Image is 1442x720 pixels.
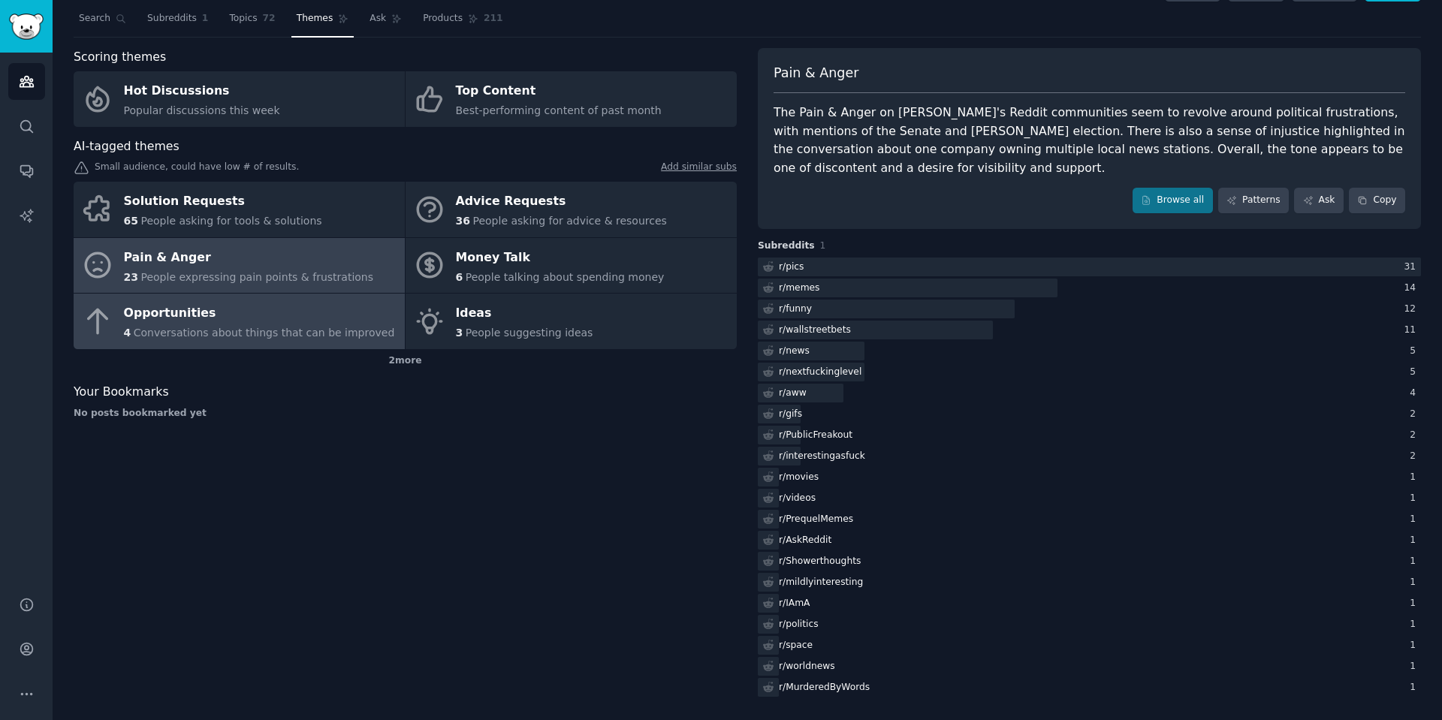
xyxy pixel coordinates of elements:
div: r/ mildlyinteresting [779,576,863,589]
a: Advice Requests36People asking for advice & resources [406,182,737,237]
div: r/ aww [779,387,807,400]
div: Pain & Anger [124,246,374,270]
div: 12 [1404,303,1421,316]
div: 2 [1410,429,1421,442]
a: Opportunities4Conversations about things that can be improved [74,294,405,349]
a: r/news5 [758,342,1421,360]
div: r/ movies [779,471,819,484]
div: 1 [1410,471,1421,484]
div: 1 [1410,681,1421,694]
div: 1 [1410,492,1421,505]
div: No posts bookmarked yet [74,407,737,420]
a: Ideas3People suggesting ideas [406,294,737,349]
span: 1 [202,12,209,26]
div: r/ MurderedByWords [779,681,870,694]
span: 23 [124,271,138,283]
a: Hot DiscussionsPopular discussions this week [74,71,405,127]
div: r/ politics [779,618,819,631]
a: r/pics31 [758,258,1421,276]
span: Best-performing content of past month [456,104,662,116]
span: Search [79,12,110,26]
a: r/IAmA1 [758,594,1421,613]
div: r/ interestingasfuck [779,450,865,463]
div: r/ Showerthoughts [779,555,861,568]
div: 5 [1410,366,1421,379]
a: r/AskReddit1 [758,531,1421,550]
div: Solution Requests [124,190,322,214]
span: 6 [456,271,463,283]
div: 11 [1404,324,1421,337]
div: 1 [1410,534,1421,547]
span: Scoring themes [74,48,166,67]
a: r/politics1 [758,615,1421,634]
a: r/MurderedByWords1 [758,678,1421,697]
a: r/movies1 [758,468,1421,487]
span: Products [423,12,463,26]
a: Patterns [1218,188,1289,213]
span: Themes [297,12,333,26]
div: r/ gifs [779,408,802,421]
span: 65 [124,215,138,227]
a: r/PrequelMemes1 [758,510,1421,529]
span: 1 [820,240,826,251]
div: Hot Discussions [124,80,280,104]
a: r/funny12 [758,300,1421,318]
div: 1 [1410,555,1421,568]
div: 1 [1410,597,1421,610]
div: 2 [1410,408,1421,421]
span: People suggesting ideas [466,327,593,339]
div: r/ nextfuckinglevel [779,366,861,379]
div: 5 [1410,345,1421,358]
a: r/mildlyinteresting1 [758,573,1421,592]
span: Conversations about things that can be improved [134,327,395,339]
div: Advice Requests [456,190,667,214]
div: 1 [1410,639,1421,652]
div: r/ pics [779,261,804,274]
a: r/nextfuckinglevel5 [758,363,1421,381]
a: Add similar subs [661,161,737,176]
div: r/ PrequelMemes [779,513,853,526]
a: Solution Requests65People asking for tools & solutions [74,182,405,237]
a: r/videos1 [758,489,1421,508]
div: Top Content [456,80,662,104]
a: r/space1 [758,636,1421,655]
div: The Pain & Anger on [PERSON_NAME]'s Reddit communities seem to revolve around political frustrati... [774,104,1405,177]
a: r/Showerthoughts1 [758,552,1421,571]
a: Products211 [418,7,508,38]
span: Pain & Anger [774,64,858,83]
span: People asking for advice & resources [472,215,666,227]
span: Your Bookmarks [74,383,169,402]
span: Subreddits [758,239,815,253]
span: Popular discussions this week [124,104,280,116]
div: 2 [1410,450,1421,463]
div: Ideas [456,302,593,326]
a: r/interestingasfuck2 [758,447,1421,465]
span: People asking for tools & solutions [140,215,321,227]
span: 3 [456,327,463,339]
a: Subreddits1 [142,7,213,38]
div: 4 [1410,387,1421,400]
div: r/ space [779,639,813,652]
a: r/PublicFreakout2 [758,426,1421,444]
div: 31 [1404,261,1421,274]
span: Topics [229,12,257,26]
span: AI-tagged themes [74,137,179,156]
div: 1 [1410,576,1421,589]
a: Themes [291,7,354,38]
span: 4 [124,327,131,339]
button: Copy [1349,188,1405,213]
span: 36 [456,215,470,227]
div: Small audience, could have low # of results. [74,161,737,176]
div: r/ videos [779,492,816,505]
a: r/wallstreetbets11 [758,321,1421,339]
div: r/ AskReddit [779,534,831,547]
div: r/ IAmA [779,597,810,610]
span: 211 [484,12,503,26]
div: r/ worldnews [779,660,835,673]
span: Subreddits [147,12,197,26]
div: Money Talk [456,246,665,270]
span: 72 [263,12,276,26]
a: r/worldnews1 [758,657,1421,676]
a: r/gifs2 [758,405,1421,423]
a: Pain & Anger23People expressing pain points & frustrations [74,238,405,294]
